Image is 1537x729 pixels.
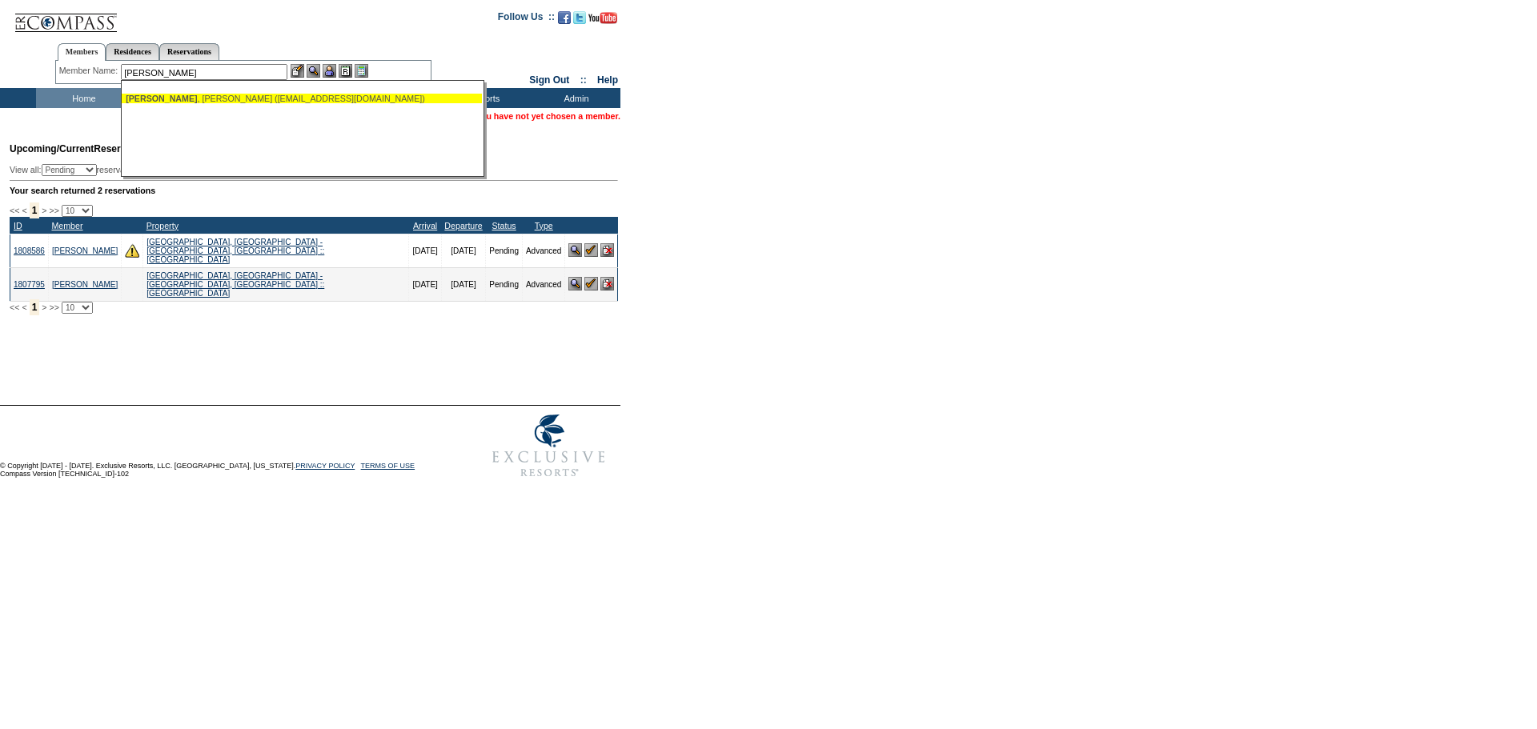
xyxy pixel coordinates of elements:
[573,11,586,24] img: Follow us on Twitter
[14,221,22,230] a: ID
[600,243,614,257] img: Cancel Reservation
[14,246,45,255] a: 1808586
[42,206,46,215] span: >
[22,206,26,215] span: <
[597,74,618,86] a: Help
[486,234,523,267] td: Pending
[529,74,569,86] a: Sign Out
[49,302,58,312] span: >>
[146,221,179,230] a: Property
[295,462,355,470] a: PRIVACY POLICY
[409,234,441,267] td: [DATE]
[146,238,324,264] a: [GEOGRAPHIC_DATA], [GEOGRAPHIC_DATA] - [GEOGRAPHIC_DATA], [GEOGRAPHIC_DATA] :: [GEOGRAPHIC_DATA]
[444,221,482,230] a: Departure
[522,267,564,301] td: Advanced
[49,206,58,215] span: >>
[409,267,441,301] td: [DATE]
[492,221,516,230] a: Status
[355,64,368,78] img: b_calculator.gif
[10,143,155,154] span: Reservations
[535,221,553,230] a: Type
[52,246,118,255] a: [PERSON_NAME]
[291,64,304,78] img: b_edit.gif
[14,280,45,289] a: 1807795
[36,88,128,108] td: Home
[580,74,587,86] span: ::
[339,64,352,78] img: Reservations
[106,43,159,60] a: Residences
[476,111,620,121] span: You have not yet chosen a member.
[588,16,617,26] a: Subscribe to our YouTube Channel
[307,64,320,78] img: View
[528,88,620,108] td: Admin
[477,406,620,486] img: Exclusive Resorts
[126,94,197,103] span: [PERSON_NAME]
[584,243,598,257] img: Confirm Reservation
[10,302,19,312] span: <<
[498,10,555,29] td: Follow Us ::
[58,43,106,61] a: Members
[573,16,586,26] a: Follow us on Twitter
[51,221,82,230] a: Member
[30,299,40,315] span: 1
[361,462,415,470] a: TERMS OF USE
[588,12,617,24] img: Subscribe to our YouTube Channel
[30,202,40,218] span: 1
[486,267,523,301] td: Pending
[558,11,571,24] img: Become our fan on Facebook
[568,277,582,290] img: View Reservation
[10,143,94,154] span: Upcoming/Current
[52,280,118,289] a: [PERSON_NAME]
[441,267,485,301] td: [DATE]
[522,234,564,267] td: Advanced
[323,64,336,78] img: Impersonate
[22,302,26,312] span: <
[126,94,478,103] div: , [PERSON_NAME] ([EMAIL_ADDRESS][DOMAIN_NAME])
[146,271,324,298] a: [GEOGRAPHIC_DATA], [GEOGRAPHIC_DATA] - [GEOGRAPHIC_DATA], [GEOGRAPHIC_DATA] :: [GEOGRAPHIC_DATA]
[125,243,139,258] img: There are insufficient days and/or tokens to cover this reservation
[10,186,618,195] div: Your search returned 2 reservations
[59,64,121,78] div: Member Name:
[10,164,407,176] div: View all: reservations owned by:
[413,221,437,230] a: Arrival
[42,302,46,312] span: >
[568,243,582,257] img: View Reservation
[600,277,614,290] img: Cancel Reservation
[10,206,19,215] span: <<
[441,234,485,267] td: [DATE]
[584,277,598,290] img: Confirm Reservation
[159,43,219,60] a: Reservations
[558,16,571,26] a: Become our fan on Facebook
